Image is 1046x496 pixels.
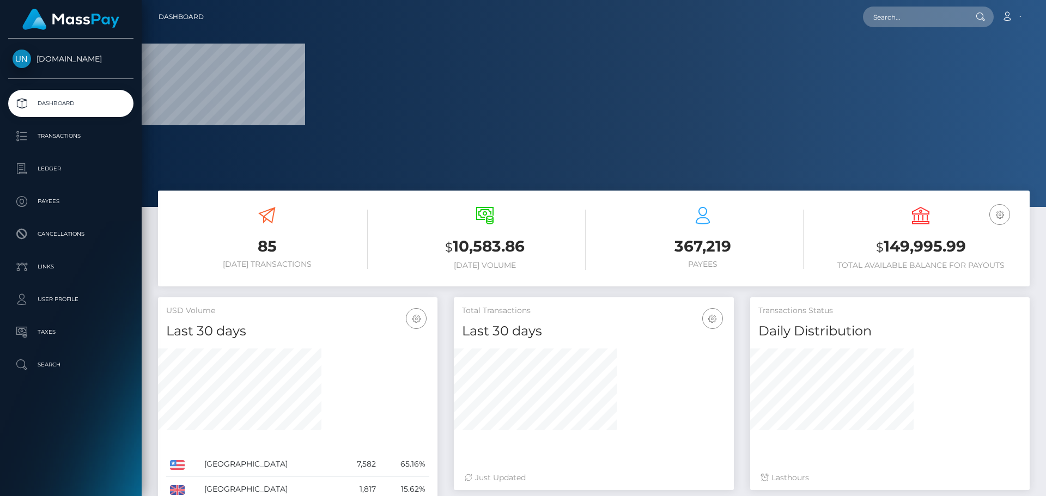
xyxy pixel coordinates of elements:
small: $ [876,240,884,255]
h3: 149,995.99 [820,236,1021,258]
input: Search... [863,7,965,27]
h5: Total Transactions [462,305,725,316]
h4: Last 30 days [462,322,725,341]
td: [GEOGRAPHIC_DATA] [200,452,339,477]
span: [DOMAIN_NAME] [8,54,133,64]
h6: Payees [602,260,804,269]
a: Dashboard [159,5,204,28]
p: Taxes [13,324,129,340]
p: Cancellations [13,226,129,242]
a: Cancellations [8,221,133,248]
a: Links [8,253,133,280]
h6: Total Available Balance for Payouts [820,261,1021,270]
h3: 85 [166,236,368,257]
p: Links [13,259,129,275]
div: Last hours [761,472,1019,483]
h5: Transactions Status [758,305,1021,316]
p: Dashboard [13,95,129,112]
img: Unlockt.me [13,50,31,68]
p: Transactions [13,128,129,144]
a: Transactions [8,123,133,150]
h6: [DATE] Volume [384,261,586,270]
small: $ [445,240,453,255]
p: User Profile [13,291,129,308]
img: US.png [170,460,185,470]
a: Payees [8,188,133,215]
a: Dashboard [8,90,133,117]
img: MassPay Logo [22,9,119,30]
h4: Daily Distribution [758,322,1021,341]
a: Taxes [8,319,133,346]
td: 65.16% [380,452,430,477]
div: Just Updated [465,472,722,483]
p: Ledger [13,161,129,177]
td: 7,582 [339,452,380,477]
p: Payees [13,193,129,210]
h4: Last 30 days [166,322,429,341]
h6: [DATE] Transactions [166,260,368,269]
h3: 367,219 [602,236,804,257]
a: Search [8,351,133,378]
h5: USD Volume [166,305,429,316]
h3: 10,583.86 [384,236,586,258]
img: GB.png [170,485,185,495]
p: Search [13,357,129,373]
a: User Profile [8,286,133,313]
a: Ledger [8,155,133,182]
